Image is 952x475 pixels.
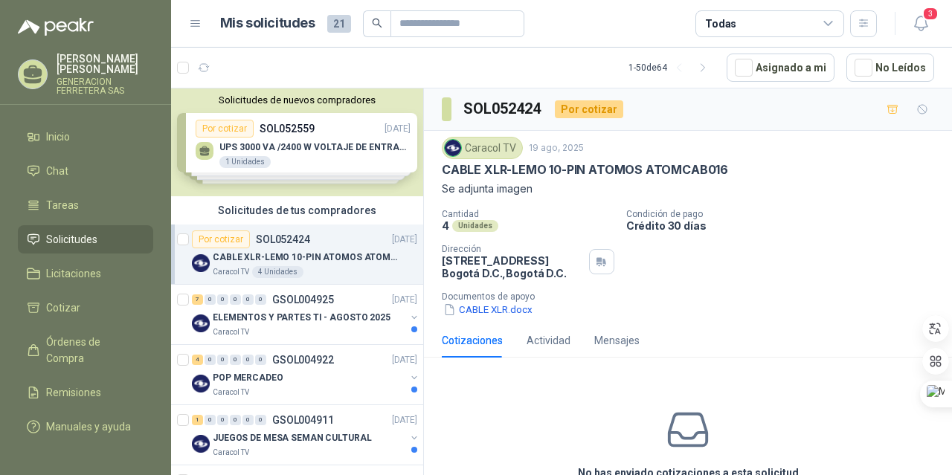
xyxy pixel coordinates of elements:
[442,302,534,317] button: CABLE XLR.docx
[192,435,210,453] img: Company Logo
[846,54,934,82] button: No Leídos
[527,332,570,349] div: Actividad
[255,415,266,425] div: 0
[230,355,241,365] div: 0
[171,88,423,196] div: Solicitudes de nuevos compradoresPor cotizarSOL052559[DATE] UPS 3000 VA /2400 W VOLTAJE DE ENTRAD...
[256,234,310,245] p: SOL052424
[18,225,153,253] a: Solicitudes
[57,54,153,74] p: [PERSON_NAME] [PERSON_NAME]
[46,300,80,316] span: Cotizar
[392,293,417,307] p: [DATE]
[18,259,153,288] a: Licitaciones
[171,224,423,285] a: Por cotizarSOL052424[DATE] Company LogoCABLE XLR-LEMO 10-PIN ATOMOS ATOMCAB016Caracol TV4 Unidades
[463,97,543,120] h3: SOL052424
[442,254,583,279] p: [STREET_ADDRESS] Bogotá D.C. , Bogotá D.C.
[192,375,210,392] img: Company Logo
[213,251,398,265] p: CABLE XLR-LEMO 10-PIN ATOMOS ATOMCAB016
[213,447,249,459] p: Caracol TV
[392,233,417,247] p: [DATE]
[272,355,334,365] p: GSOL004922
[46,384,101,401] span: Remisiones
[220,13,315,34] h1: Mis solicitudes
[213,311,390,325] p: ELEMENTOS Y PARTES TI - AGOSTO 2025
[230,294,241,305] div: 0
[442,137,523,159] div: Caracol TV
[442,181,934,197] p: Se adjunta imagen
[922,7,939,21] span: 3
[217,355,228,365] div: 0
[213,266,249,278] p: Caracol TV
[727,54,834,82] button: Asignado a mi
[205,294,216,305] div: 0
[442,291,946,302] p: Documentos de apoyo
[192,355,203,365] div: 4
[192,415,203,425] div: 1
[392,353,417,367] p: [DATE]
[230,415,241,425] div: 0
[46,265,101,282] span: Licitaciones
[213,371,283,385] p: POP MERCADEO
[392,413,417,427] p: [DATE]
[46,197,79,213] span: Tareas
[46,419,131,435] span: Manuales y ayuda
[242,355,254,365] div: 0
[594,332,640,349] div: Mensajes
[272,415,334,425] p: GSOL004911
[46,129,70,145] span: Inicio
[177,94,417,106] button: Solicitudes de nuevos compradores
[255,294,266,305] div: 0
[242,294,254,305] div: 0
[242,415,254,425] div: 0
[205,415,216,425] div: 0
[192,294,203,305] div: 7
[46,334,139,366] span: Órdenes de Compra
[18,191,153,219] a: Tareas
[18,123,153,151] a: Inicio
[213,387,249,398] p: Caracol TV
[217,415,228,425] div: 0
[907,10,934,37] button: 3
[18,328,153,372] a: Órdenes de Compra
[252,266,303,278] div: 4 Unidades
[18,413,153,441] a: Manuales y ayuda
[205,355,216,365] div: 0
[442,209,614,219] p: Cantidad
[192,230,250,248] div: Por cotizar
[171,196,423,224] div: Solicitudes de tus compradores
[18,294,153,322] a: Cotizar
[372,18,382,28] span: search
[192,314,210,332] img: Company Logo
[626,219,946,232] p: Crédito 30 días
[705,16,736,32] div: Todas
[272,294,334,305] p: GSOL004925
[628,56,715,80] div: 1 - 50 de 64
[18,157,153,185] a: Chat
[213,326,249,338] p: Caracol TV
[442,244,583,254] p: Dirección
[217,294,228,305] div: 0
[46,163,68,179] span: Chat
[192,351,420,398] a: 4 0 0 0 0 0 GSOL004922[DATE] Company LogoPOP MERCADEOCaracol TV
[213,431,372,445] p: JUEGOS DE MESA SEMAN CULTURAL
[445,140,461,156] img: Company Logo
[57,77,153,95] p: GENERACION FERRETERA SAS
[327,15,351,33] span: 21
[46,231,97,248] span: Solicitudes
[192,291,420,338] a: 7 0 0 0 0 0 GSOL004925[DATE] Company LogoELEMENTOS Y PARTES TI - AGOSTO 2025Caracol TV
[442,332,503,349] div: Cotizaciones
[192,254,210,272] img: Company Logo
[442,219,449,232] p: 4
[18,378,153,407] a: Remisiones
[442,162,728,178] p: CABLE XLR-LEMO 10-PIN ATOMOS ATOMCAB016
[192,411,420,459] a: 1 0 0 0 0 0 GSOL004911[DATE] Company LogoJUEGOS DE MESA SEMAN CULTURALCaracol TV
[529,141,584,155] p: 19 ago, 2025
[626,209,946,219] p: Condición de pago
[18,18,94,36] img: Logo peakr
[555,100,623,118] div: Por cotizar
[255,355,266,365] div: 0
[452,220,498,232] div: Unidades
